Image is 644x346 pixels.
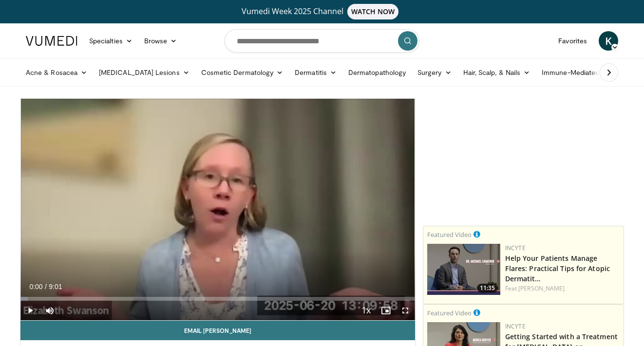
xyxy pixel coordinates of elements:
[20,99,415,321] video-js: Video Player
[20,321,415,340] a: Email [PERSON_NAME]
[450,98,596,220] iframe: Advertisement
[138,31,183,51] a: Browse
[427,309,472,317] small: Featured Video
[289,63,342,82] a: Dermatitis
[225,29,419,53] input: Search topics, interventions
[518,284,565,292] a: [PERSON_NAME]
[49,283,62,291] span: 9:01
[599,31,618,51] a: K
[477,284,498,292] span: 11:35
[83,31,138,51] a: Specialties
[505,322,526,330] a: Incyte
[93,63,195,82] a: [MEDICAL_DATA] Lesions
[342,63,412,82] a: Dermatopathology
[505,244,526,252] a: Incyte
[396,301,415,320] button: Fullscreen
[20,301,40,320] button: Play
[45,283,47,291] span: /
[195,63,289,82] a: Cosmetic Dermatology
[412,63,457,82] a: Surgery
[29,283,42,291] span: 0:00
[457,63,536,82] a: Hair, Scalp, & Nails
[20,297,415,301] div: Progress Bar
[376,301,396,320] button: Enable picture-in-picture mode
[427,244,500,295] a: 11:35
[357,301,376,320] button: Playback Rate
[40,301,59,320] button: Mute
[505,284,620,293] div: Feat.
[552,31,593,51] a: Favorites
[536,63,615,82] a: Immune-Mediated
[20,63,93,82] a: Acne & Rosacea
[427,244,500,295] img: 601112bd-de26-4187-b266-f7c9c3587f14.png.150x105_q85_crop-smart_upscale.jpg
[347,4,399,19] span: WATCH NOW
[26,36,77,46] img: VuMedi Logo
[27,4,617,19] a: Vumedi Week 2025 ChannelWATCH NOW
[505,254,610,283] a: Help Your Patients Manage Flares: Practical Tips for Atopic Dermatit…
[427,230,472,239] small: Featured Video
